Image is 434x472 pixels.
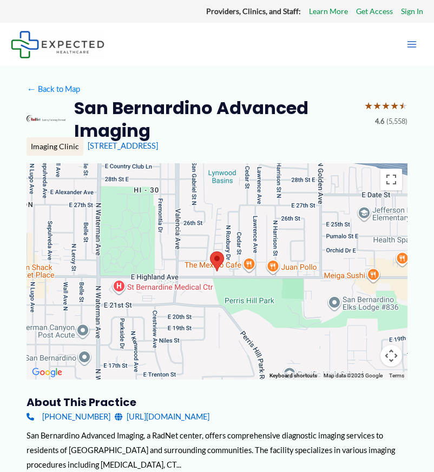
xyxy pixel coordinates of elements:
[27,137,83,156] div: Imaging Clinic
[375,115,384,128] span: 4.6
[324,373,383,378] span: Map data ©2025 Google
[380,169,402,190] button: Toggle fullscreen view
[382,97,390,115] span: ★
[364,97,373,115] span: ★
[74,97,356,142] h2: San Bernardino Advanced Imaging
[380,345,402,367] button: Map camera controls
[27,84,36,94] span: ←
[269,372,317,380] button: Keyboard shortcuts
[11,31,104,58] img: Expected Healthcare Logo - side, dark font, small
[386,115,407,128] span: (5,558)
[206,6,301,16] strong: Providers, Clinics, and Staff:
[27,395,407,409] h3: About this practice
[400,33,423,56] button: Main menu toggle
[29,365,65,380] a: Open this area in Google Maps (opens a new window)
[27,428,407,472] div: San Bernardino Advanced Imaging, a RadNet center, offers comprehensive diagnostic imaging service...
[27,409,110,424] a: [PHONE_NUMBER]
[399,97,407,115] span: ★
[88,141,158,150] a: [STREET_ADDRESS]
[309,4,348,18] a: Learn More
[401,4,423,18] a: Sign In
[390,97,399,115] span: ★
[27,82,80,96] a: ←Back to Map
[29,365,65,380] img: Google
[115,409,209,424] a: [URL][DOMAIN_NAME]
[356,4,393,18] a: Get Access
[389,373,404,378] a: Terms (opens in new tab)
[373,97,382,115] span: ★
